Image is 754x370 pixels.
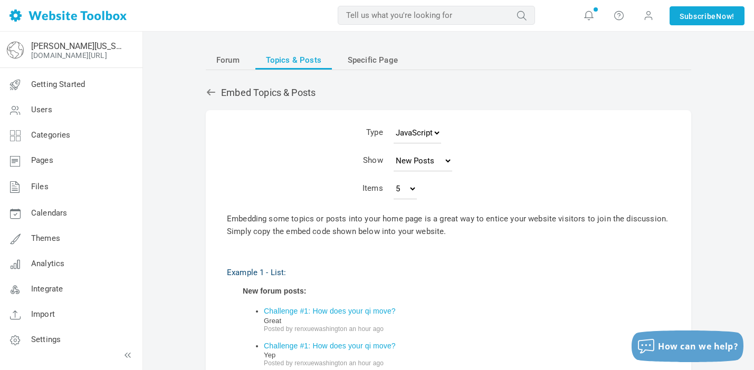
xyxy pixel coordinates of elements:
a: Challenge #1: How does your qi move? [264,307,396,315]
span: Users [31,105,52,114]
span: Calendars [31,208,67,218]
span: Getting Started [31,80,85,89]
td: Show [290,149,388,177]
td: Items [290,177,388,205]
div: Great [264,317,670,325]
p: Embedding some topics or posts into your home page is a great way to entice your website visitors... [227,212,670,238]
span: Settings [31,335,61,344]
div: Embed Topics & Posts [206,86,691,100]
input: Tell us what you're looking for [338,6,535,25]
p: Example 1 - List: [227,266,670,279]
span: Forum [216,51,240,70]
a: Topics & Posts [255,51,332,70]
p: New forum posts: [243,287,670,295]
a: Specific Page [337,51,408,70]
span: Specific Page [348,51,398,70]
span: Categories [31,130,71,140]
div: Yep [264,351,670,359]
span: Now! [716,11,734,22]
div: Posted by renxuewashington an hour ago [264,325,670,334]
a: Forum [206,51,250,70]
td: Type [290,121,388,149]
a: [PERSON_NAME][US_STATE] Community Forum [31,41,123,51]
span: Files [31,182,49,191]
a: [DOMAIN_NAME][URL] [31,51,107,60]
a: SubscribeNow! [670,6,745,25]
span: Topics & Posts [266,51,321,70]
span: Import [31,309,55,319]
div: Posted by renxuewashington an hour ago [264,359,670,368]
a: Challenge #1: How does your qi move? [264,342,396,350]
img: globe-icon.png [7,42,24,59]
span: Themes [31,233,60,243]
span: Integrate [31,284,63,294]
span: Analytics [31,259,64,268]
span: How can we help? [658,340,738,352]
button: How can we help? [632,330,743,362]
span: Pages [31,155,53,165]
